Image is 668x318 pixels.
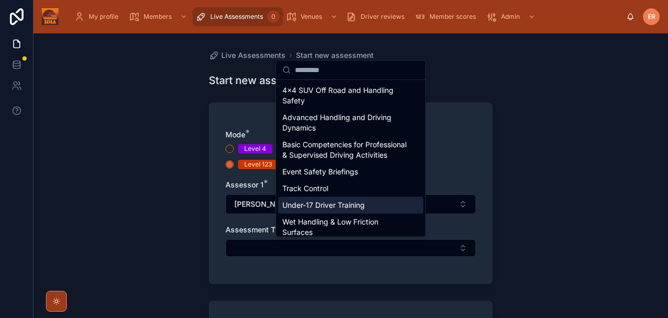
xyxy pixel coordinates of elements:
[296,50,374,61] a: Start new assessment
[225,130,245,139] span: Mode
[42,8,58,25] img: App logo
[67,5,626,28] div: scrollable content
[282,85,407,106] span: 4x4 SUV Off Road and Handling Safety
[282,112,407,133] span: Advanced Handling and Driving Dynamics
[221,50,285,61] span: Live Assessments
[126,7,193,26] a: Members
[225,194,476,214] button: Select Button
[193,7,283,26] a: Live Assessments0
[244,144,266,154] div: Level 4
[483,7,541,26] a: Admin
[343,7,412,26] a: Driver reviews
[412,7,483,26] a: Member scores
[282,139,407,160] span: Basic Competencies for Professional & Supervised Driving Activities
[209,50,285,61] a: Live Assessments
[283,7,343,26] a: Venues
[234,199,294,209] span: [PERSON_NAME]
[225,239,476,257] button: Select Button
[282,183,328,194] span: Track Control
[282,217,407,238] span: Wet Handling & Low Friction Surfaces
[144,13,172,21] span: Members
[225,225,288,234] span: Assessment Type
[225,180,264,189] span: Assessor 1
[282,200,365,210] span: Under-17 Driver Training
[301,13,322,21] span: Venues
[430,13,476,21] span: Member scores
[244,160,272,169] div: Level 123
[209,73,320,88] h1: Start new assessment
[71,7,126,26] a: My profile
[210,13,263,21] span: Live Assessments
[276,80,425,237] div: Suggestions
[282,167,358,177] span: Event Safety Briefings
[501,13,520,21] span: Admin
[267,10,280,23] div: 0
[89,13,118,21] span: My profile
[361,13,404,21] span: Driver reviews
[648,13,655,21] span: ER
